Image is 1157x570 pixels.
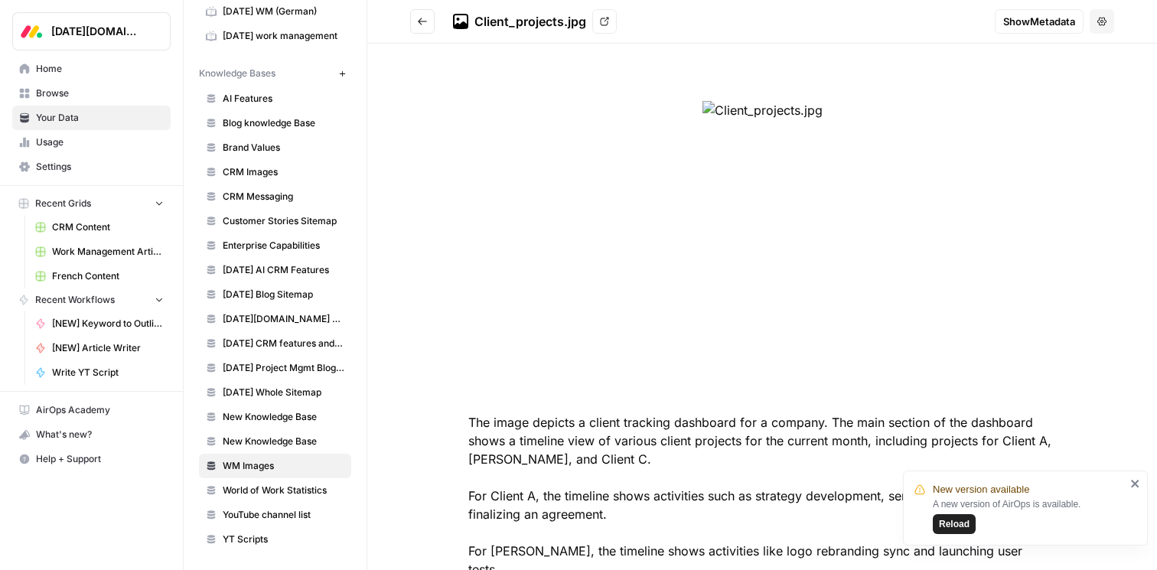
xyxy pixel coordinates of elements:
a: [DATE] work management [199,24,351,48]
a: [NEW] Article Writer [28,336,171,360]
div: Client_projects.jpg [474,12,586,31]
span: New version available [933,482,1029,497]
a: Enterprise Capabilities [199,233,351,258]
span: [DATE] AI CRM Features [223,263,344,277]
a: Settings [12,155,171,179]
a: YouTube channel list [199,503,351,527]
span: [NEW] Article Writer [52,341,164,355]
a: World of Work Statistics [199,478,351,503]
span: Browse [36,86,164,100]
img: Client_projects.jpg [702,101,823,395]
span: CRM Images [223,165,344,179]
a: [DATE] Blog Sitemap [199,282,351,307]
span: CRM Messaging [223,190,344,204]
span: Show Metadata [1003,14,1075,29]
a: AI Features [199,86,351,111]
a: Home [12,57,171,81]
a: Browse [12,81,171,106]
button: What's new? [12,422,171,447]
span: [DATE][DOMAIN_NAME] AI offering [223,312,344,326]
a: [DATE][DOMAIN_NAME] AI offering [199,307,351,331]
button: Help + Support [12,447,171,471]
span: AirOps Academy [36,403,164,417]
span: [DATE] Project Mgmt Blog Sitemap [223,361,344,375]
span: Customer Stories Sitemap [223,214,344,228]
span: [DATE] Blog Sitemap [223,288,344,301]
span: [DATE][DOMAIN_NAME] [51,24,144,39]
span: New Knowledge Base [223,410,344,424]
a: Your Data [12,106,171,130]
span: Write YT Script [52,366,164,379]
span: WM Images [223,459,344,473]
span: Settings [36,160,164,174]
span: [DATE] Whole Sitemap [223,386,344,399]
span: Usage [36,135,164,149]
span: Recent Grids [35,197,91,210]
a: Usage [12,130,171,155]
a: [DATE] Project Mgmt Blog Sitemap [199,356,351,380]
span: Enterprise Capabilities [223,239,344,252]
span: Reload [939,517,970,531]
span: Blog knowledge Base [223,116,344,130]
a: WM Images [199,454,351,478]
button: Recent Workflows [12,288,171,311]
span: [NEW] Keyword to Outline [52,317,164,331]
a: New Knowledge Base [199,429,351,454]
a: CRM Images [199,160,351,184]
button: Recent Grids [12,192,171,215]
span: Help + Support [36,452,164,466]
a: Write YT Script [28,360,171,385]
span: New Knowledge Base [223,435,344,448]
a: CRM Messaging [199,184,351,209]
span: Recent Workflows [35,293,115,307]
span: Work Management Article Grid [52,245,164,259]
img: Monday.com Logo [18,18,45,45]
span: YT Scripts [223,533,344,546]
span: Your Data [36,111,164,125]
a: CRM Content [28,215,171,239]
button: Workspace: Monday.com [12,12,171,50]
span: [DATE] work management [223,29,344,43]
div: What's new? [13,423,170,446]
span: YouTube channel list [223,508,344,522]
span: World of Work Statistics [223,484,344,497]
a: Brand Values [199,135,351,160]
span: Home [36,62,164,76]
a: [NEW] Keyword to Outline [28,311,171,336]
a: [DATE] CRM features and use cases [199,331,351,356]
a: Customer Stories Sitemap [199,209,351,233]
span: [DATE] CRM features and use cases [223,337,344,350]
button: Reload [933,514,976,534]
button: Go back [410,9,435,34]
span: Knowledge Bases [199,67,275,80]
a: YT Scripts [199,527,351,552]
span: AI Features [223,92,344,106]
a: New Knowledge Base [199,405,351,429]
button: ShowMetadata [995,9,1084,34]
a: Blog knowledge Base [199,111,351,135]
a: French Content [28,264,171,288]
span: [DATE] WM (German) [223,5,344,18]
a: [DATE] Whole Sitemap [199,380,351,405]
button: close [1130,477,1141,490]
a: Work Management Article Grid [28,239,171,264]
span: French Content [52,269,164,283]
span: Brand Values [223,141,344,155]
span: CRM Content [52,220,164,234]
a: AirOps Academy [12,398,171,422]
a: [DATE] AI CRM Features [199,258,351,282]
div: A new version of AirOps is available. [933,497,1126,534]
